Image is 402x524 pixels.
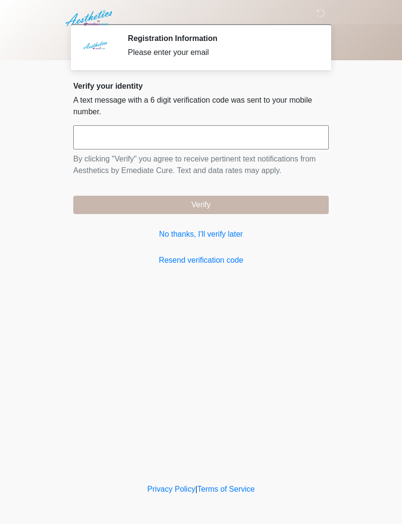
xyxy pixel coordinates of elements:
a: Privacy Policy [147,485,196,493]
a: Resend verification code [73,255,329,266]
h2: Registration Information [128,34,314,43]
a: No thanks, I'll verify later [73,228,329,240]
button: Verify [73,196,329,214]
p: A text message with a 6 digit verification code was sent to your mobile number. [73,94,329,118]
p: By clicking "Verify" you agree to receive pertinent text notifications from Aesthetics by Emediat... [73,153,329,176]
a: | [195,485,197,493]
div: Please enter your email [128,47,314,58]
img: Aesthetics by Emediate Cure Logo [64,7,116,29]
a: Terms of Service [197,485,255,493]
img: Agent Avatar [80,34,109,63]
h2: Verify your identity [73,81,329,91]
